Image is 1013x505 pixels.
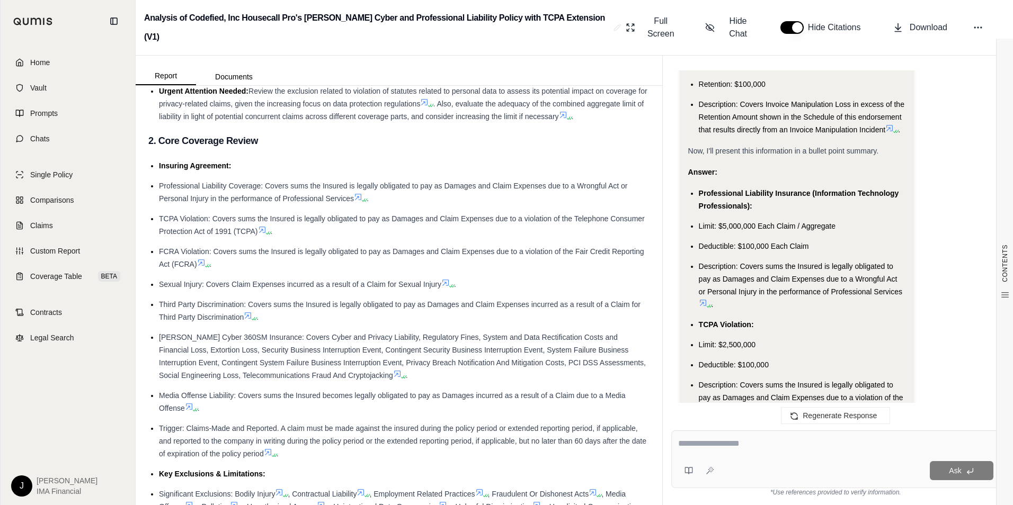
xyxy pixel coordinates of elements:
button: Hide Chat [701,11,759,44]
span: Review the exclusion related to violation of statutes related to personal data to assess its pote... [159,87,647,108]
span: Significant Exclusions: Bodily Injury [159,490,275,498]
span: Third Party Discrimination: Covers sums the Insured is legally obligated to pay as Damages and Cl... [159,300,641,321]
span: CONTENTS [1001,245,1009,282]
span: BETA [98,271,120,282]
span: . [406,371,408,380]
button: Collapse sidebar [105,13,122,30]
span: TCPA Violation: [699,320,754,329]
span: Now, I'll present this information in a bullet point summary. [688,147,879,155]
div: J [11,475,32,497]
span: Limit: $5,000,000 Each Claim / Aggregate [699,222,836,230]
button: Full Screen [621,11,684,44]
button: Ask [930,461,993,480]
button: Documents [196,68,272,85]
span: Sexual Injury: Covers Claim Expenses incurred as a result of a Claim for Sexual Injury [159,280,441,288]
span: . [572,112,574,121]
strong: Answer: [688,168,717,176]
span: . [367,194,369,203]
span: , Employment Related Practices [369,490,475,498]
span: . [712,300,714,309]
button: Download [888,17,952,38]
span: Professional Liability Coverage: Covers sums the Insured is legally obligated to pay as Damages a... [159,182,628,203]
span: Chats [30,133,50,144]
span: . [256,313,259,321]
span: Description: Covers Invoice Manipulation Loss in excess of the Retention Amount shown in the Sche... [699,100,904,134]
span: Media Offense Liability: Covers sums the Insured becomes legally obligated to pay as Damages incu... [159,391,626,412]
span: IMA Financial [37,486,97,497]
a: Home [7,51,129,74]
span: . [898,125,900,134]
span: Comparisons [30,195,74,205]
span: . [454,280,456,288]
a: Comparisons [7,188,129,212]
span: Deductible: $100,000 Each Claim [699,242,809,250]
span: Custom Report [30,246,80,256]
span: Legal Search [30,332,74,343]
span: Hide Citations [808,21,867,34]
a: Custom Report [7,239,129,263]
span: Coverage Table [30,271,82,282]
img: Qumis Logo [13,17,53,25]
h2: Analysis of Codefied, Inc Housecall Pro's [PERSON_NAME] Cyber and Professional Liability Policy w... [144,8,609,47]
span: FCRA Violation: Covers sums the Insured is legally obligated to pay as Damages and Claim Expenses... [159,247,644,268]
span: Professional Liability Insurance (Information Technology Professionals): [699,189,899,210]
span: . [271,227,273,236]
span: Claims [30,220,53,231]
div: *Use references provided to verify information. [671,488,1000,497]
a: Contracts [7,301,129,324]
span: Deductible: $100,000 [699,360,769,369]
span: Trigger: Claims-Made and Reported. A claim must be made against the insured during the policy per... [159,424,646,458]
a: Prompts [7,102,129,125]
span: Regenerate Response [803,411,877,420]
span: [PERSON_NAME] Cyber 360SM Insurance: Covers Cyber and Privacy Liability, Regulatory Fines, System... [159,333,646,380]
span: Vault [30,83,47,93]
a: Claims [7,214,129,237]
span: . [210,260,212,268]
span: Home [30,57,50,68]
span: TCPA Violation: Covers sums the Insured is legally obligated to pay as Damages and Claim Expenses... [159,214,645,236]
span: . [277,449,279,458]
span: Hide Chat [721,15,755,40]
span: Contracts [30,307,62,318]
span: Retention: $100,000 [699,80,766,88]
span: Urgent Attention Needed: [159,87,248,95]
span: Full Screen [642,15,680,40]
span: Download [910,21,947,34]
span: Description: Covers sums the Insured is legally obligated to pay as Damages and Claim Expenses du... [699,262,902,296]
span: Insuring Agreement: [159,161,231,170]
a: Vault [7,76,129,100]
span: . [198,404,200,412]
button: Regenerate Response [781,407,890,424]
a: Coverage TableBETA [7,265,129,288]
span: Limit: $2,500,000 [699,340,756,349]
span: Prompts [30,108,58,119]
span: Ask [949,466,961,475]
span: Key Exclusions & Limitations: [159,470,265,478]
span: , Fraudulent Or Dishonest Acts [488,490,589,498]
a: Legal Search [7,326,129,349]
span: Description: Covers sums the Insured is legally obligated to pay as Damages and Claim Expenses du... [699,381,903,414]
a: Single Policy [7,163,129,186]
a: Chats [7,127,129,150]
span: Single Policy [30,169,73,180]
span: , Contractual Liability [288,490,357,498]
span: [PERSON_NAME] [37,475,97,486]
h3: 2. Core Coverage Review [148,131,650,150]
button: Report [136,67,196,85]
